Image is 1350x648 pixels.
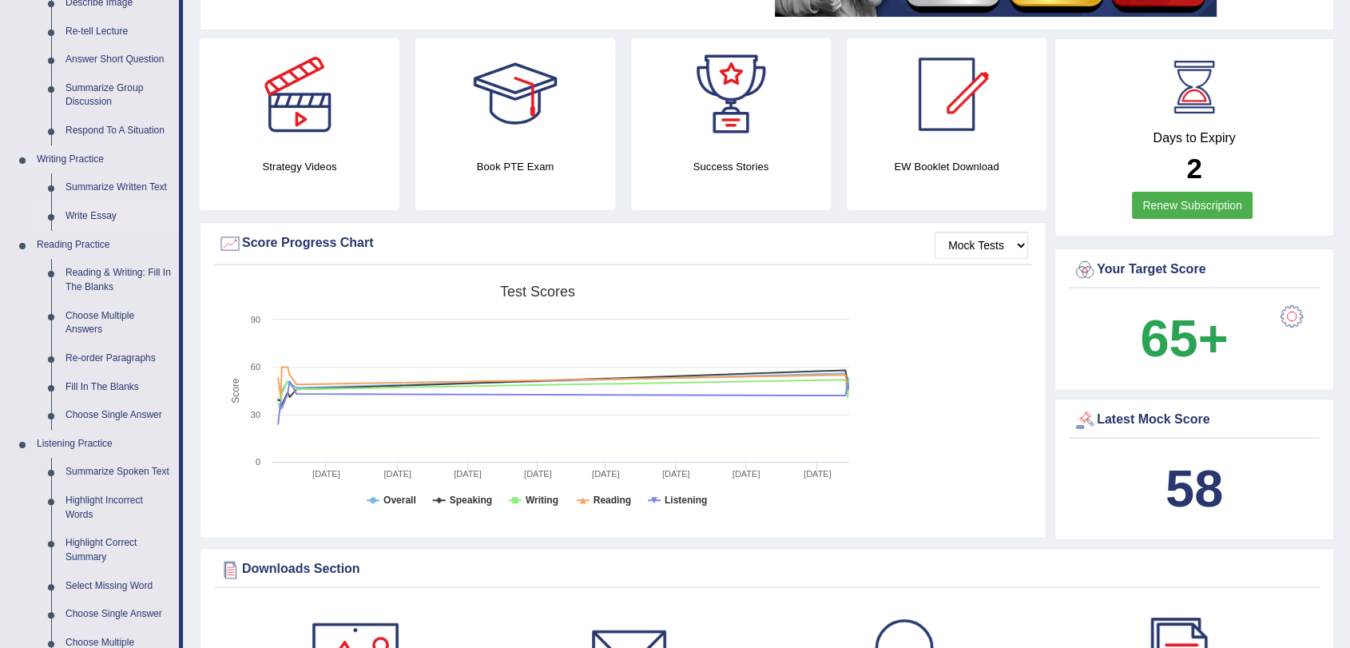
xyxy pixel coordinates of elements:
text: 0 [256,457,260,467]
div: Score Progress Chart [218,232,1028,256]
tspan: Overall [383,495,416,506]
a: Reading Practice [30,231,179,260]
text: 60 [251,362,260,372]
a: Choose Multiple Answers [58,302,179,344]
a: Select Missing Word [58,572,179,601]
tspan: [DATE] [454,469,482,479]
a: Renew Subscription [1132,192,1253,219]
div: Downloads Section [218,558,1316,582]
tspan: [DATE] [733,469,760,479]
a: Writing Practice [30,145,179,174]
a: Answer Short Question [58,46,179,74]
tspan: [DATE] [804,469,832,479]
a: Summarize Written Text [58,173,179,202]
tspan: Listening [665,495,707,506]
tspan: [DATE] [592,469,620,479]
h4: Days to Expiry [1073,131,1316,145]
text: 30 [251,410,260,419]
tspan: Reading [594,495,631,506]
tspan: [DATE] [524,469,552,479]
a: Choose Single Answer [58,401,179,430]
a: Highlight Incorrect Words [58,487,179,529]
h4: Book PTE Exam [415,158,615,175]
a: Re-tell Lecture [58,18,179,46]
tspan: [DATE] [662,469,690,479]
h4: EW Booklet Download [847,158,1046,175]
h4: Strategy Videos [200,158,399,175]
a: Highlight Correct Summary [58,529,179,571]
div: Your Target Score [1073,258,1316,282]
h4: Success Stories [631,158,831,175]
tspan: [DATE] [312,469,340,479]
a: Re-order Paragraphs [58,344,179,373]
a: Summarize Spoken Text [58,458,179,487]
a: Write Essay [58,202,179,231]
b: 65+ [1140,309,1228,368]
tspan: [DATE] [383,469,411,479]
a: Summarize Group Discussion [58,74,179,117]
a: Respond To A Situation [58,117,179,145]
tspan: Test scores [500,284,575,300]
a: Choose Single Answer [58,600,179,629]
div: Latest Mock Score [1073,408,1316,432]
a: Fill In The Blanks [58,373,179,402]
b: 2 [1186,153,1201,184]
a: Listening Practice [30,430,179,459]
b: 58 [1165,459,1223,518]
tspan: Speaking [450,495,492,506]
text: 90 [251,315,260,324]
tspan: Writing [526,495,558,506]
a: Reading & Writing: Fill In The Blanks [58,259,179,301]
tspan: Score [230,378,241,404]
